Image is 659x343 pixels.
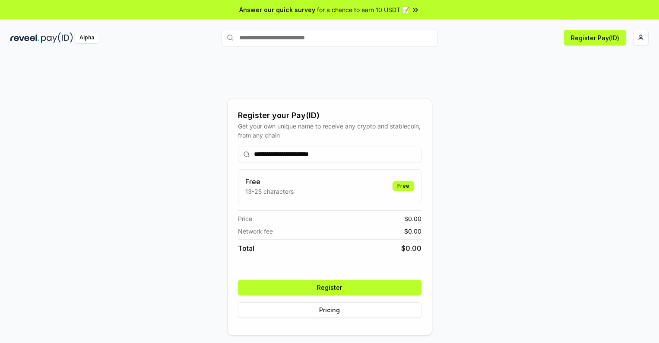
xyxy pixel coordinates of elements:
[238,243,254,253] span: Total
[245,176,294,187] h3: Free
[239,5,315,14] span: Answer our quick survey
[238,302,421,318] button: Pricing
[238,280,421,295] button: Register
[41,32,73,43] img: pay_id
[317,5,409,14] span: for a chance to earn 10 USDT 📝
[238,109,421,122] div: Register your Pay(ID)
[564,30,626,45] button: Register Pay(ID)
[238,214,252,223] span: Price
[75,32,99,43] div: Alpha
[393,181,414,191] div: Free
[238,122,421,140] div: Get your own unique name to receive any crypto and stablecoin, from any chain
[404,227,421,236] span: $ 0.00
[404,214,421,223] span: $ 0.00
[238,227,273,236] span: Network fee
[10,32,39,43] img: reveel_dark
[245,187,294,196] p: 13-25 characters
[401,243,421,253] span: $ 0.00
